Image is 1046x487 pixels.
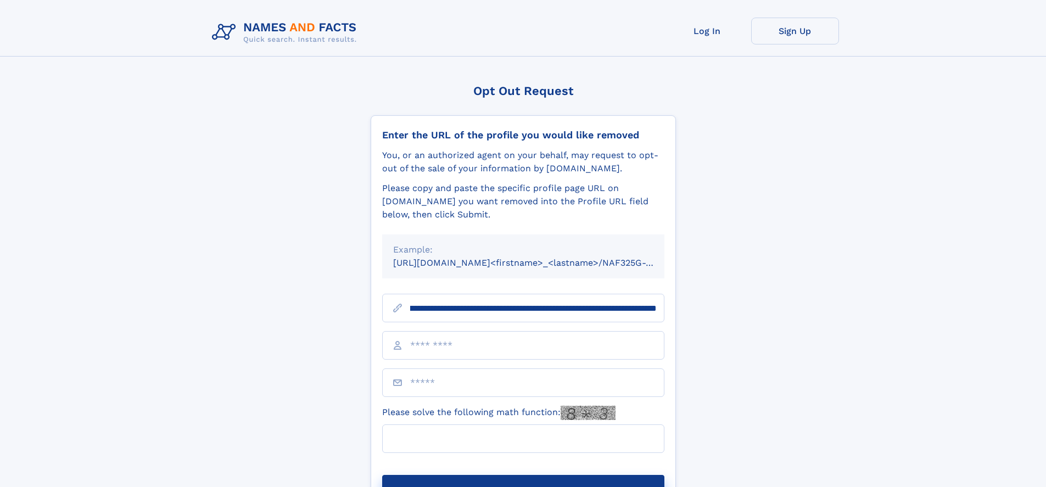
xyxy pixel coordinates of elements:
[382,406,616,420] label: Please solve the following math function:
[393,243,653,256] div: Example:
[382,182,664,221] div: Please copy and paste the specific profile page URL on [DOMAIN_NAME] you want removed into the Pr...
[208,18,366,47] img: Logo Names and Facts
[382,149,664,175] div: You, or an authorized agent on your behalf, may request to opt-out of the sale of your informatio...
[382,129,664,141] div: Enter the URL of the profile you would like removed
[751,18,839,44] a: Sign Up
[663,18,751,44] a: Log In
[371,84,676,98] div: Opt Out Request
[393,258,685,268] small: [URL][DOMAIN_NAME]<firstname>_<lastname>/NAF325G-xxxxxxxx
